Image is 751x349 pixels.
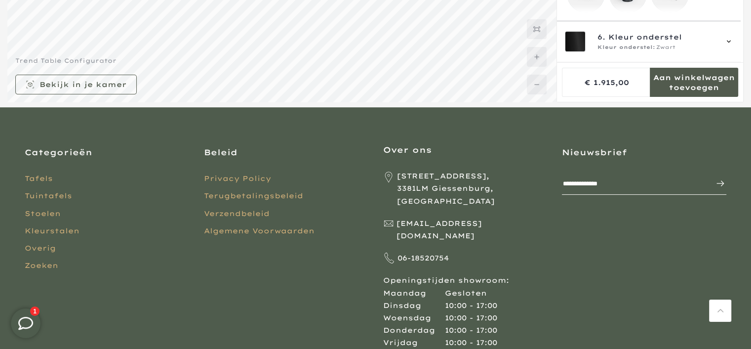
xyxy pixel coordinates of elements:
div: Maandag [383,287,445,300]
div: 10:00 - 17:00 [445,300,497,312]
div: 10:00 - 17:00 [445,337,497,349]
div: Donderdag [383,324,445,337]
a: Kleurstalen [25,226,79,235]
a: Stoelen [25,209,61,218]
a: Privacy Policy [204,174,271,183]
div: Gesloten [445,287,487,300]
h3: Categorieën [25,147,189,158]
div: Dinsdag [383,300,445,312]
span: 06-18520754 [397,252,449,264]
button: Inschrijven [706,174,725,193]
a: Terugbetalingsbeleid [204,191,303,200]
a: Algemene Voorwaarden [204,226,315,235]
div: Vrijdag [383,337,445,349]
a: Terug naar boven [709,300,731,322]
iframe: toggle-frame [1,299,50,348]
div: 10:00 - 17:00 [445,312,497,324]
span: Inschrijven [706,177,725,189]
span: [EMAIL_ADDRESS][DOMAIN_NAME] [396,218,548,242]
a: Verzendbeleid [204,209,270,218]
h3: Over ons [383,144,548,155]
h3: Nieuwsbrief [562,147,726,158]
div: Woensdag [383,312,445,324]
div: 10:00 - 17:00 [445,324,497,337]
a: Zoeken [25,261,58,270]
a: Overig [25,244,56,253]
a: Tafels [25,174,53,183]
span: [STREET_ADDRESS], 3381LM Giessenburg, [GEOGRAPHIC_DATA] [396,170,547,208]
a: Tuintafels [25,191,72,200]
h3: Beleid [204,147,368,158]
